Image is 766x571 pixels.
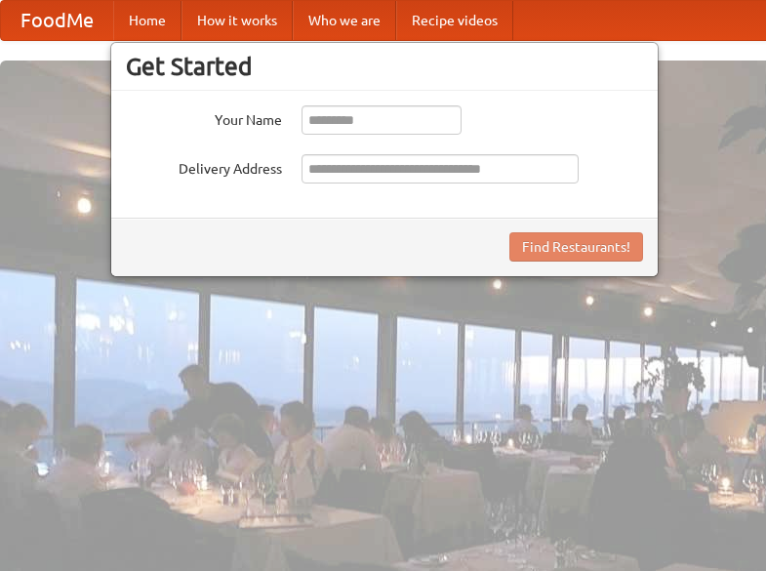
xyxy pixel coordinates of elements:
[126,52,643,81] h3: Get Started
[126,154,282,179] label: Delivery Address
[396,1,513,40] a: Recipe videos
[293,1,396,40] a: Who we are
[509,232,643,262] button: Find Restaurants!
[126,105,282,130] label: Your Name
[181,1,293,40] a: How it works
[113,1,181,40] a: Home
[1,1,113,40] a: FoodMe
